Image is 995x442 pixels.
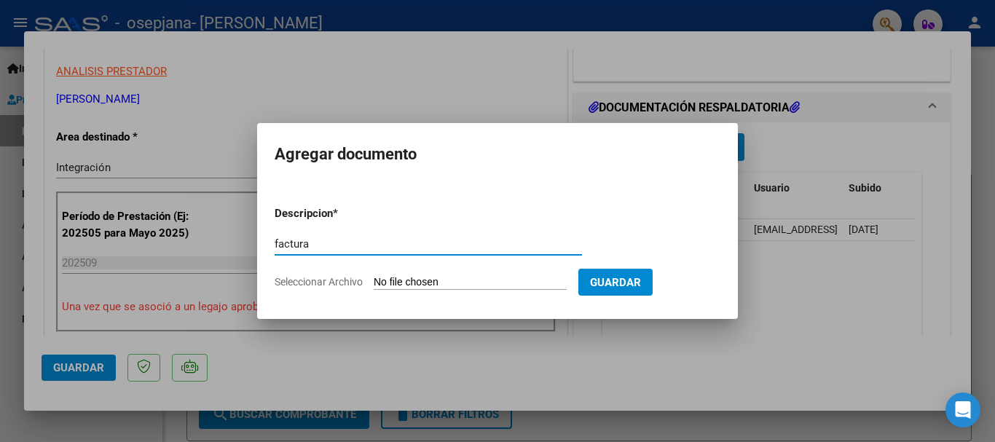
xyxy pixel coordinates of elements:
[578,269,653,296] button: Guardar
[275,276,363,288] span: Seleccionar Archivo
[275,205,409,222] p: Descripcion
[945,392,980,427] div: Open Intercom Messenger
[590,276,641,289] span: Guardar
[275,141,720,168] h2: Agregar documento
